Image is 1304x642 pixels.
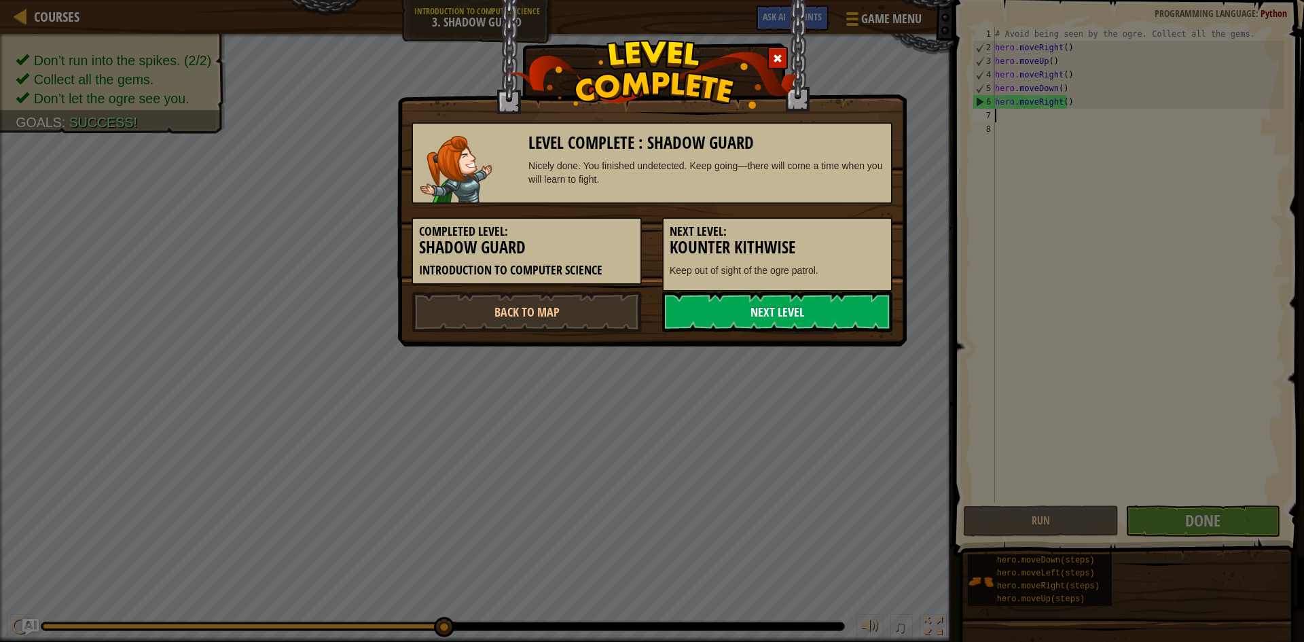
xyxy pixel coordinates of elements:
h5: Introduction to Computer Science [419,264,634,277]
img: captain.png [420,136,492,202]
h5: Next Level: [670,225,885,238]
img: level_complete.png [507,40,798,109]
div: Nicely done. You finished undetected. Keep going—there will come a time when you will learn to fi... [528,159,885,186]
a: Next Level [662,291,892,332]
a: Back to Map [412,291,642,332]
h3: Shadow Guard [419,238,634,257]
h3: Kounter Kithwise [670,238,885,257]
h3: Level Complete : Shadow Guard [528,134,885,152]
h5: Completed Level: [419,225,634,238]
p: Keep out of sight of the ogre patrol. [670,264,885,277]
